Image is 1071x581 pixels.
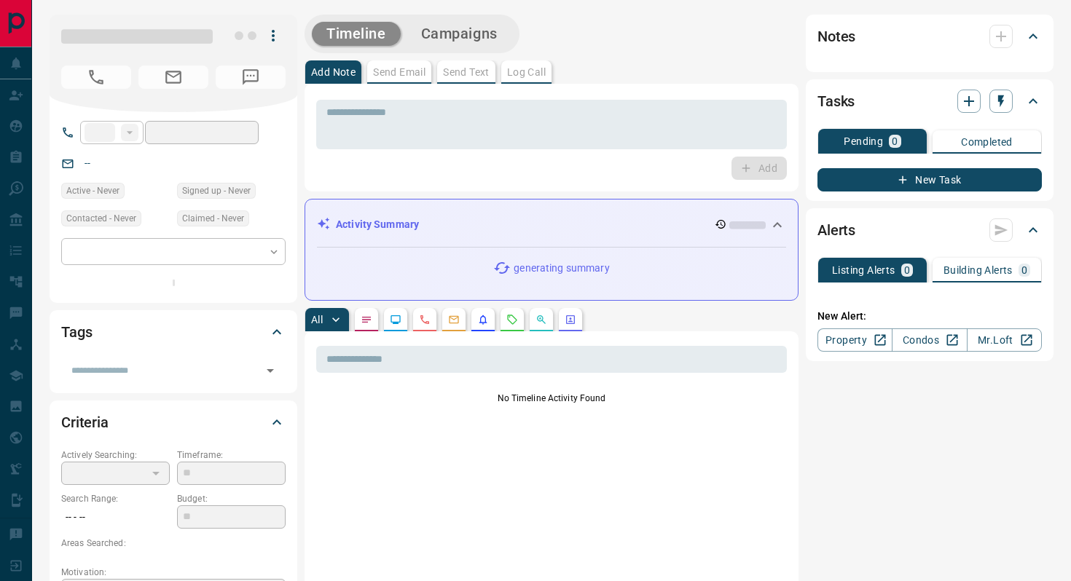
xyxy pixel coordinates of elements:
[967,328,1042,352] a: Mr.Loft
[961,137,1013,147] p: Completed
[177,492,286,505] p: Budget:
[61,492,170,505] p: Search Range:
[66,211,136,226] span: Contacted - Never
[817,90,855,113] h2: Tasks
[817,309,1042,324] p: New Alert:
[817,328,892,352] a: Property
[817,213,1042,248] div: Alerts
[61,405,286,440] div: Criteria
[312,22,401,46] button: Timeline
[216,66,286,89] span: No Number
[904,265,910,275] p: 0
[61,566,286,579] p: Motivation:
[506,314,518,325] svg: Requests
[182,211,244,226] span: Claimed - Never
[419,314,431,325] svg: Calls
[361,314,372,325] svg: Notes
[311,315,323,325] p: All
[817,25,855,48] h2: Notes
[61,66,131,89] span: No Number
[61,537,286,550] p: Areas Searched:
[61,448,170,462] p: Actively Searching:
[311,67,356,77] p: Add Note
[817,218,855,242] h2: Alerts
[317,211,786,238] div: Activity Summary
[61,411,109,434] h2: Criteria
[85,157,90,169] a: --
[448,314,460,325] svg: Emails
[892,136,898,146] p: 0
[817,84,1042,119] div: Tasks
[535,314,547,325] svg: Opportunities
[390,314,401,325] svg: Lead Browsing Activity
[61,315,286,349] div: Tags
[565,314,576,325] svg: Agent Actions
[407,22,512,46] button: Campaigns
[61,320,92,344] h2: Tags
[817,19,1042,54] div: Notes
[1021,265,1027,275] p: 0
[182,183,251,198] span: Signed up - Never
[844,136,883,146] p: Pending
[832,265,895,275] p: Listing Alerts
[336,217,419,232] p: Activity Summary
[138,66,208,89] span: No Email
[66,183,119,198] span: Active - Never
[514,261,609,276] p: generating summary
[316,392,787,405] p: No Timeline Activity Found
[892,328,967,352] a: Condos
[260,360,280,381] button: Open
[943,265,1013,275] p: Building Alerts
[817,168,1042,191] button: New Task
[177,448,286,462] p: Timeframe:
[61,505,170,529] p: -- - --
[477,314,489,325] svg: Listing Alerts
